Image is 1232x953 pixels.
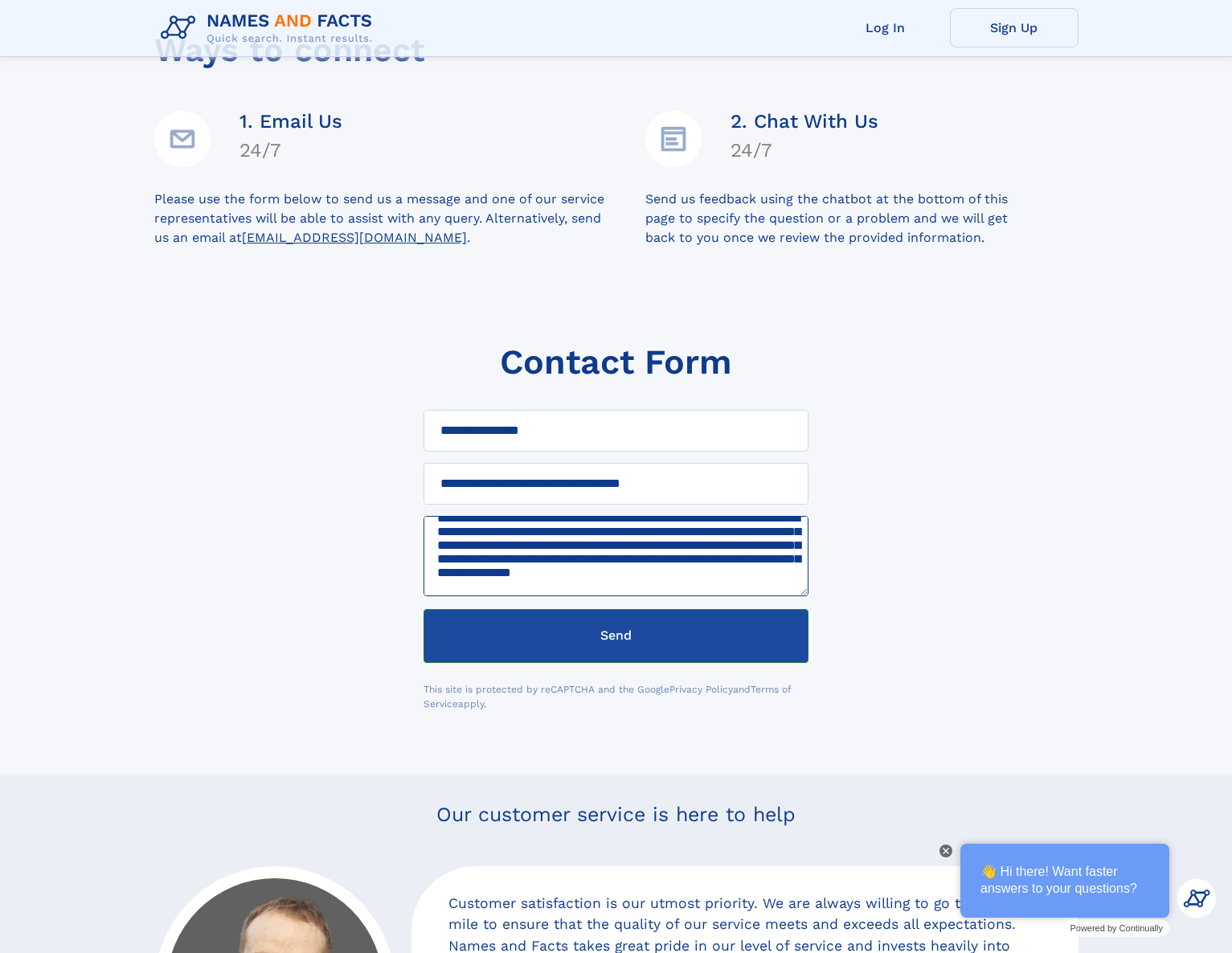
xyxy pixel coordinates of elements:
p: Our customer service is here to help [154,775,1079,854]
img: Logo Names and Facts [154,6,386,50]
div: Send us feedback using the chatbot at the bottom of this page to specify the question or a proble... [645,190,1079,247]
img: Kevin [1177,879,1216,918]
h4: 2. Chat With Us [731,110,878,133]
div: This site is protected by reCAPTCHA and the Google and apply. [424,682,808,711]
span: Powered by Continually [1070,923,1163,933]
div: Please use the form below to send us a message and one of our service representatives will be abl... [154,190,645,247]
h4: 1. Email Us [239,110,342,133]
a: Log In [821,8,950,47]
img: Close [943,848,949,854]
div: 👋 Hi there! Want faster answers to your questions? [960,844,1169,918]
h4: 24/7 [239,139,342,162]
a: Privacy Policy [669,684,733,695]
img: Email Address Icon [154,111,211,167]
h1: Contact Form [500,342,732,382]
a: Powered by Continually [1063,919,1169,937]
img: Details Icon [645,111,702,167]
a: [EMAIL_ADDRESS][DOMAIN_NAME] [242,230,467,245]
h4: 24/7 [731,139,878,162]
button: Send [424,609,808,663]
a: Terms of Service [424,684,792,710]
a: Sign Up [950,8,1079,47]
